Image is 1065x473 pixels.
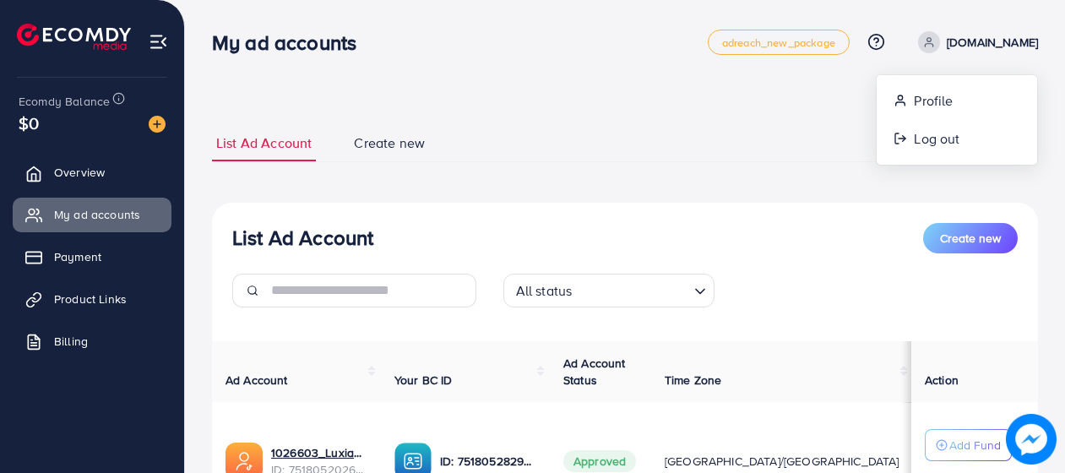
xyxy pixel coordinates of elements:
ul: [DOMAIN_NAME] [876,74,1038,166]
img: image [149,116,166,133]
img: image [1006,414,1057,465]
h3: List Ad Account [232,226,373,250]
span: Create new [940,230,1001,247]
span: Profile [914,90,953,111]
span: My ad accounts [54,206,140,223]
span: Ad Account [225,372,288,389]
span: Log out [914,128,959,149]
span: Billing [54,333,88,350]
span: Time Zone [665,372,721,389]
span: Ad Account Status [563,355,626,389]
span: [GEOGRAPHIC_DATA]/[GEOGRAPHIC_DATA] [665,453,899,470]
span: Ecomdy Balance [19,93,110,110]
a: 1026603_Luxia_1750433190642 [271,444,367,461]
span: Overview [54,164,105,181]
a: Billing [13,324,171,358]
p: ID: 7518052829551181841 [440,451,536,471]
a: Overview [13,155,171,189]
a: [DOMAIN_NAME] [911,31,1038,53]
span: List Ad Account [216,133,312,153]
button: Add Fund [925,429,1012,461]
p: Add Fund [949,435,1001,455]
p: [DOMAIN_NAME] [947,32,1038,52]
img: menu [149,32,168,52]
a: Product Links [13,282,171,316]
a: adreach_new_package [708,30,850,55]
a: Payment [13,240,171,274]
span: Approved [563,450,636,472]
span: Product Links [54,291,127,307]
span: $0 [19,111,39,135]
span: All status [513,279,576,303]
input: Search for option [577,275,687,303]
span: Payment [54,248,101,265]
span: Create new [354,133,425,153]
h3: My ad accounts [212,30,370,55]
img: logo [17,24,131,50]
span: adreach_new_package [722,37,835,48]
a: My ad accounts [13,198,171,231]
div: Search for option [503,274,715,307]
span: Your BC ID [394,372,453,389]
button: Create new [923,223,1018,253]
span: Action [925,372,959,389]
